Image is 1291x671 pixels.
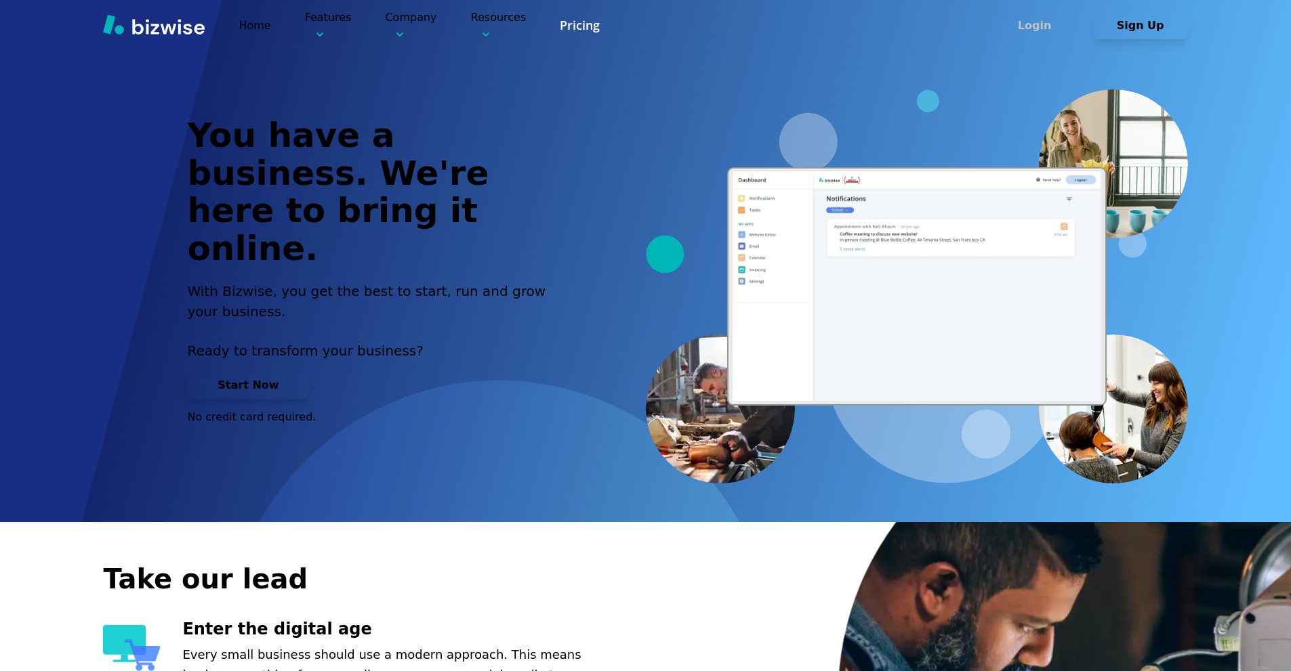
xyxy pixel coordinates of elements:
[103,14,205,35] img: Bizwise Logo
[187,281,561,322] h2: With Bizwise, you get the best to start, run and grow your business.
[103,561,1120,597] h2: Take our lead
[182,618,611,641] h3: Enter the digital age
[305,9,352,41] p: Features
[187,341,561,361] p: Ready to transform your business?
[471,9,527,41] p: Resources
[239,19,270,32] a: Home
[187,117,561,267] h1: You have a business. We're here to bring it online.
[1093,19,1188,32] a: Sign Up
[385,9,436,41] p: Company
[187,410,561,425] p: No credit card required.
[560,17,600,34] a: Pricing
[103,625,161,671] img: Enter the digital age Icon
[187,372,309,399] button: Start Now
[1093,12,1188,39] button: Sign Up
[187,378,309,391] a: Start Now
[987,12,1082,39] button: Login
[987,19,1093,32] a: Login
